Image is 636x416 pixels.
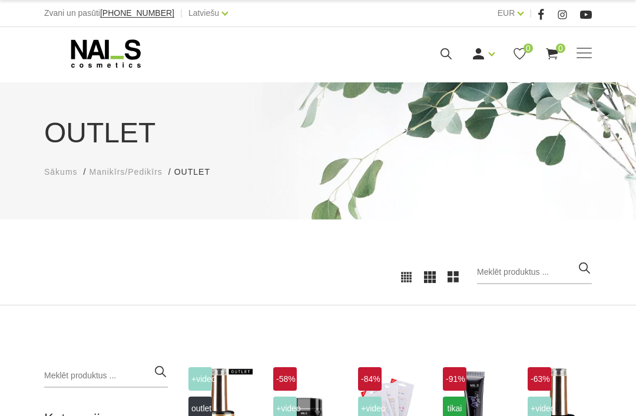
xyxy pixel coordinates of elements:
[188,367,212,391] span: +Video
[89,166,162,178] a: Manikīrs/Pedikīrs
[100,9,174,18] a: [PHONE_NUMBER]
[44,6,174,21] div: Zvani un pasūti
[89,167,162,177] span: Manikīrs/Pedikīrs
[512,46,527,61] a: 0
[443,367,466,391] span: -91%
[180,6,183,21] span: |
[44,112,592,154] h1: OUTLET
[528,367,551,391] span: -63%
[273,367,297,391] span: -58%
[188,6,219,20] a: Latviešu
[100,8,174,18] span: [PHONE_NUMBER]
[44,364,168,388] input: Meklēt produktus ...
[498,6,515,20] a: EUR
[44,166,78,178] a: Sākums
[545,46,559,61] a: 0
[44,167,78,177] span: Sākums
[174,166,222,178] li: OUTLET
[529,6,532,21] span: |
[556,44,565,53] span: 0
[524,44,533,53] span: 0
[477,261,592,284] input: Meklēt produktus ...
[358,367,382,391] span: -84%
